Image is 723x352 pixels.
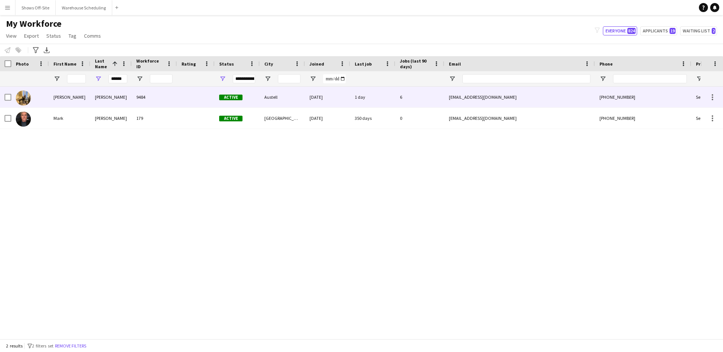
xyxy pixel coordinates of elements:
[444,108,595,129] div: [EMAIL_ADDRESS][DOMAIN_NAME]
[53,342,88,350] button: Remove filters
[90,87,132,107] div: [PERSON_NAME]
[219,116,243,121] span: Active
[15,0,56,15] button: Shows Off-Site
[6,32,17,39] span: View
[462,74,590,83] input: Email Filter Input
[95,58,109,69] span: Last Name
[95,75,102,82] button: Open Filter Menu
[31,46,40,55] app-action-btn: Advanced filters
[56,0,112,15] button: Warehouse Scheduling
[84,32,101,39] span: Comms
[305,87,350,107] div: [DATE]
[16,90,31,106] img: Jeffrey Culver
[350,87,395,107] div: 1 day
[278,74,300,83] input: City Filter Input
[599,61,613,67] span: Phone
[264,75,271,82] button: Open Filter Menu
[108,74,127,83] input: Last Name Filter Input
[53,75,60,82] button: Open Filter Menu
[90,108,132,129] div: [PERSON_NAME]
[355,61,372,67] span: Last job
[395,87,444,107] div: 6
[219,75,226,82] button: Open Filter Menu
[132,87,177,107] div: 9484
[305,108,350,129] div: [DATE]
[81,31,104,41] a: Comms
[32,343,53,349] span: 2 filters set
[350,108,395,129] div: 350 days
[712,28,715,34] span: 2
[16,61,29,67] span: Photo
[595,87,691,107] div: [PHONE_NUMBER]
[66,31,79,41] a: Tag
[69,32,76,39] span: Tag
[395,108,444,129] div: 0
[219,95,243,100] span: Active
[150,74,172,83] input: Workforce ID Filter Input
[21,31,42,41] a: Export
[46,32,61,39] span: Status
[444,87,595,107] div: [EMAIL_ADDRESS][DOMAIN_NAME]
[449,75,456,82] button: Open Filter Menu
[323,74,346,83] input: Joined Filter Input
[136,75,143,82] button: Open Filter Menu
[16,112,31,127] img: Mark Culver
[42,46,51,55] app-action-btn: Export XLSX
[599,75,606,82] button: Open Filter Menu
[640,26,677,35] button: Applicants19
[264,61,273,67] span: City
[132,108,177,129] div: 179
[627,28,636,34] span: 824
[6,18,61,29] span: My Workforce
[696,61,711,67] span: Profile
[219,61,234,67] span: Status
[43,31,64,41] a: Status
[49,87,90,107] div: [PERSON_NAME]
[670,28,676,34] span: 19
[3,31,20,41] a: View
[310,75,316,82] button: Open Filter Menu
[400,58,431,69] span: Jobs (last 90 days)
[680,26,717,35] button: Waiting list2
[595,108,691,129] div: [PHONE_NUMBER]
[182,61,196,67] span: Rating
[53,61,76,67] span: First Name
[696,75,703,82] button: Open Filter Menu
[67,74,86,83] input: First Name Filter Input
[260,108,305,129] div: [GEOGRAPHIC_DATA]
[449,61,461,67] span: Email
[613,74,687,83] input: Phone Filter Input
[49,108,90,129] div: Mark
[24,32,39,39] span: Export
[136,58,163,69] span: Workforce ID
[260,87,305,107] div: Austell
[310,61,324,67] span: Joined
[603,26,637,35] button: Everyone824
